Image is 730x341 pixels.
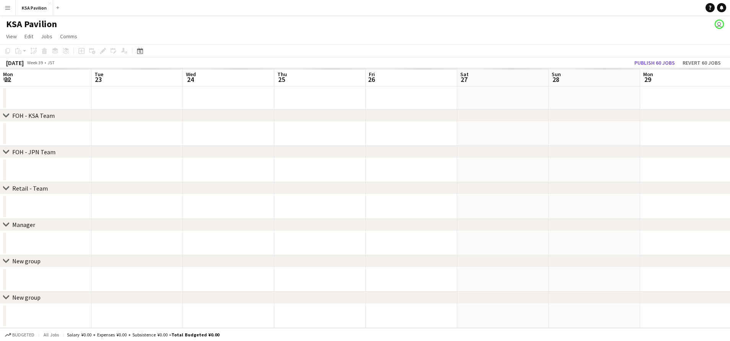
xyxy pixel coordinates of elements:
[12,112,55,119] div: FOH - KSA Team
[551,75,561,84] span: 28
[38,31,55,41] a: Jobs
[12,257,41,265] div: New group
[4,331,36,339] button: Budgeted
[3,71,13,78] span: Mon
[12,294,41,302] div: New group
[186,71,196,78] span: Wed
[369,71,375,78] span: Fri
[93,75,103,84] span: 23
[171,332,219,338] span: Total Budgeted ¥0.00
[679,58,724,68] button: Revert 60 jobs
[12,184,48,192] div: Retail - Team
[2,75,13,84] span: 22
[57,31,80,41] a: Comms
[16,0,53,15] button: KSA Pavilion
[715,20,724,29] app-user-avatar: Yousef Alabdulmuhsin
[552,71,561,78] span: Sun
[6,33,17,40] span: View
[12,221,35,228] div: Manager
[60,33,77,40] span: Comms
[21,31,36,41] a: Edit
[185,75,196,84] span: 24
[6,59,24,67] div: [DATE]
[277,71,287,78] span: Thu
[368,75,375,84] span: 26
[24,33,33,40] span: Edit
[459,75,469,84] span: 27
[67,332,219,338] div: Salary ¥0.00 + Expenses ¥0.00 + Subsistence ¥0.00 =
[42,332,60,338] span: All jobs
[6,18,57,30] h1: KSA Pavilion
[12,332,34,338] span: Budgeted
[12,148,55,156] div: FOH - JPN Team
[460,71,469,78] span: Sat
[3,31,20,41] a: View
[631,58,678,68] button: Publish 60 jobs
[95,71,103,78] span: Tue
[276,75,287,84] span: 25
[25,60,44,65] span: Week 39
[41,33,52,40] span: Jobs
[47,60,55,65] div: JST
[643,71,653,78] span: Mon
[642,75,653,84] span: 29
